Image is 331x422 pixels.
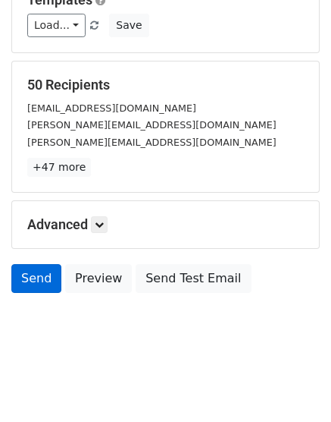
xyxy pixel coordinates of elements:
[27,216,304,233] h5: Advanced
[27,137,276,148] small: [PERSON_NAME][EMAIL_ADDRESS][DOMAIN_NAME]
[27,102,196,114] small: [EMAIL_ADDRESS][DOMAIN_NAME]
[136,264,251,293] a: Send Test Email
[11,264,61,293] a: Send
[27,14,86,37] a: Load...
[65,264,132,293] a: Preview
[27,119,276,131] small: [PERSON_NAME][EMAIL_ADDRESS][DOMAIN_NAME]
[109,14,148,37] button: Save
[27,158,91,177] a: +47 more
[27,77,304,93] h5: 50 Recipients
[255,349,331,422] iframe: Chat Widget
